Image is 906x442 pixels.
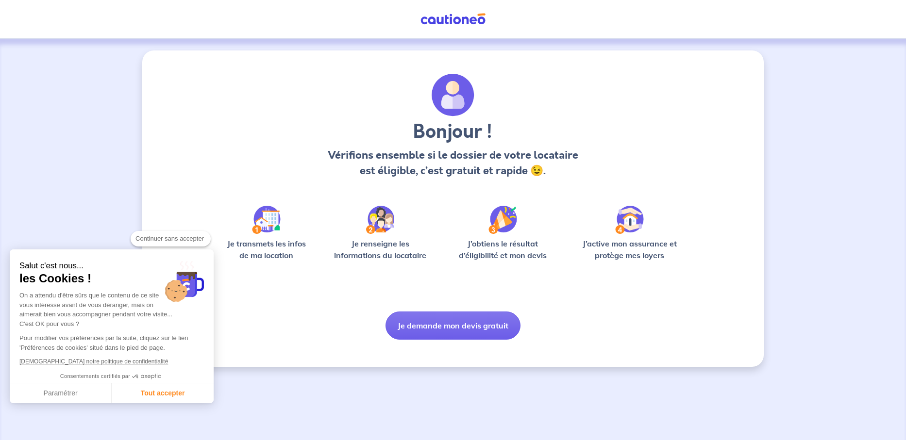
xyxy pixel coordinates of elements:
small: Salut c'est nous... [19,261,204,271]
button: Continuer sans accepter [131,231,211,246]
button: Tout accepter [112,383,214,404]
img: /static/90a569abe86eec82015bcaae536bd8e6/Step-1.svg [252,206,281,234]
button: Consentements certifiés par [55,370,168,383]
h3: Bonjour ! [325,120,581,144]
a: [DEMOGRAPHIC_DATA] notre politique de confidentialité [19,358,168,365]
img: /static/bfff1cf634d835d9112899e6a3df1a5d/Step-4.svg [615,206,644,234]
div: On a attendu d'être sûrs que le contenu de ce site vous intéresse avant de vous déranger, mais on... [19,291,204,328]
span: les Cookies ! [19,271,204,286]
button: Paramétrer [10,383,112,404]
svg: Axeptio [132,362,161,391]
p: Je renseigne les informations du locataire [328,238,433,261]
img: Cautioneo [417,13,489,25]
p: J’obtiens le résultat d’éligibilité et mon devis [448,238,558,261]
img: /static/c0a346edaed446bb123850d2d04ad552/Step-2.svg [366,206,394,234]
p: Vérifions ensemble si le dossier de votre locataire est éligible, c’est gratuit et rapide 😉. [325,147,581,179]
p: J’active mon assurance et protège mes loyers [573,238,686,261]
img: /static/f3e743aab9439237c3e2196e4328bba9/Step-3.svg [488,206,517,234]
p: Pour modifier vos préférences par la suite, cliquez sur le lien 'Préférences de cookies' situé da... [19,333,204,352]
span: Continuer sans accepter [135,234,206,244]
span: Consentements certifiés par [60,374,130,379]
button: Je demande mon devis gratuit [386,311,520,340]
img: archivate [432,74,474,116]
p: Je transmets les infos de ma location [220,238,313,261]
